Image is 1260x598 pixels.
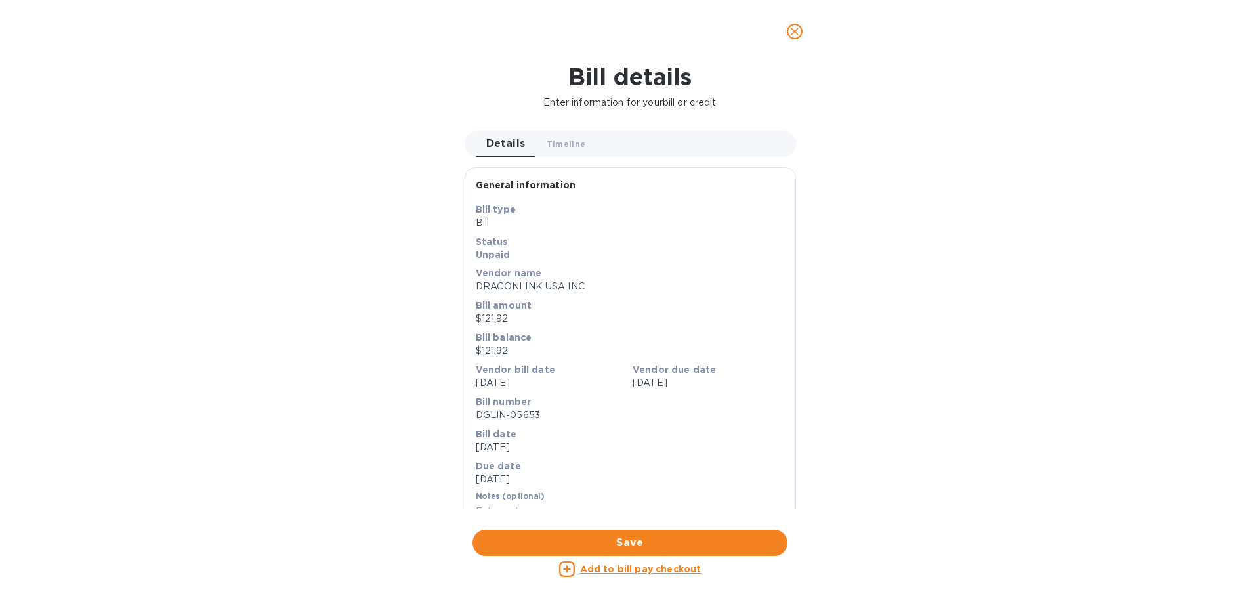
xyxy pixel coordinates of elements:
b: Bill amount [476,300,532,310]
b: Bill number [476,396,532,407]
p: $121.92 [476,344,785,358]
input: Enter notes [476,502,785,522]
button: close [779,16,810,47]
p: Unpaid [476,248,785,261]
b: Vendor name [476,268,542,278]
span: Details [486,135,526,153]
b: Bill date [476,429,516,439]
p: Bill [476,216,785,230]
p: $121.92 [476,312,785,326]
p: DRAGONLINK USA INC [476,280,785,293]
p: [DATE] [476,473,785,486]
span: Save [483,535,777,551]
b: Status [476,236,508,247]
p: [DATE] [633,376,785,390]
b: Vendor bill date [476,364,555,375]
b: General information [476,180,576,190]
p: [DATE] [476,376,628,390]
p: DGLIN-05653 [476,408,785,422]
b: Vendor due date [633,364,716,375]
b: Due date [476,461,521,471]
b: Bill type [476,204,516,215]
p: [DATE] [476,440,785,454]
label: Notes (optional) [476,493,545,501]
p: Enter information for your bill or credit [10,96,1249,110]
span: Timeline [547,137,586,151]
b: Bill balance [476,332,532,343]
u: Add to bill pay checkout [580,564,702,574]
h1: Bill details [10,63,1249,91]
button: Save [472,530,787,556]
